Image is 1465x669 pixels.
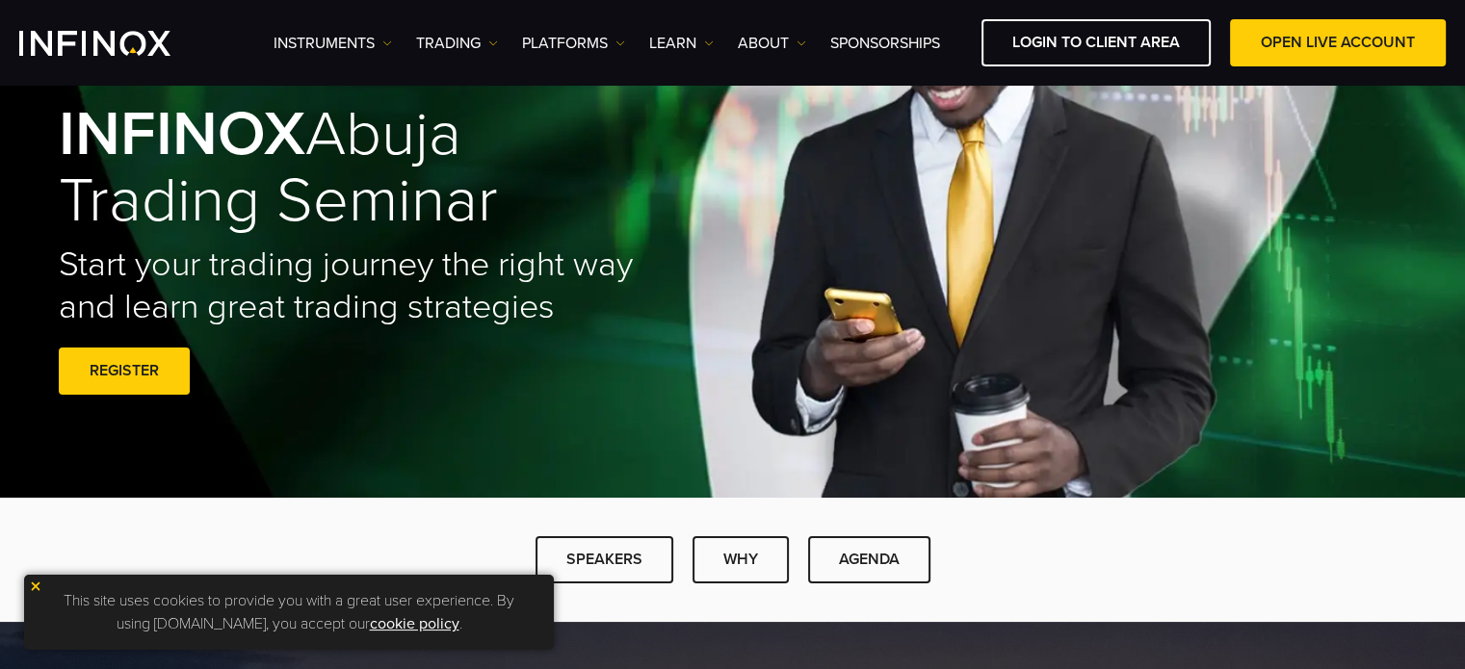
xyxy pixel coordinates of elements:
a: SPONSORSHIPS [830,32,940,55]
a: ABOUT [738,32,806,55]
a: PLATFORMS [522,32,625,55]
strong: INFINOX [59,96,305,172]
a: WHY [693,536,789,583]
a: REGISTER [59,347,190,395]
a: SPEAKERS [536,536,673,583]
p: This site uses cookies to provide you with a great user experience. By using [DOMAIN_NAME], you a... [34,584,544,640]
a: OPEN LIVE ACCOUNT [1230,19,1446,66]
a: cookie policy [370,614,459,633]
a: INFINOX Logo [19,31,216,56]
img: yellow close icon [29,579,42,593]
a: Instruments [274,32,392,55]
a: Learn [649,32,714,55]
h1: Abuja Trading Seminar [59,102,666,234]
a: AGENDA [808,536,930,583]
a: LOGIN TO CLIENT AREA [981,19,1211,66]
h2: Start your trading journey the right way and learn great trading strategies [59,244,666,328]
a: TRADING [416,32,498,55]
